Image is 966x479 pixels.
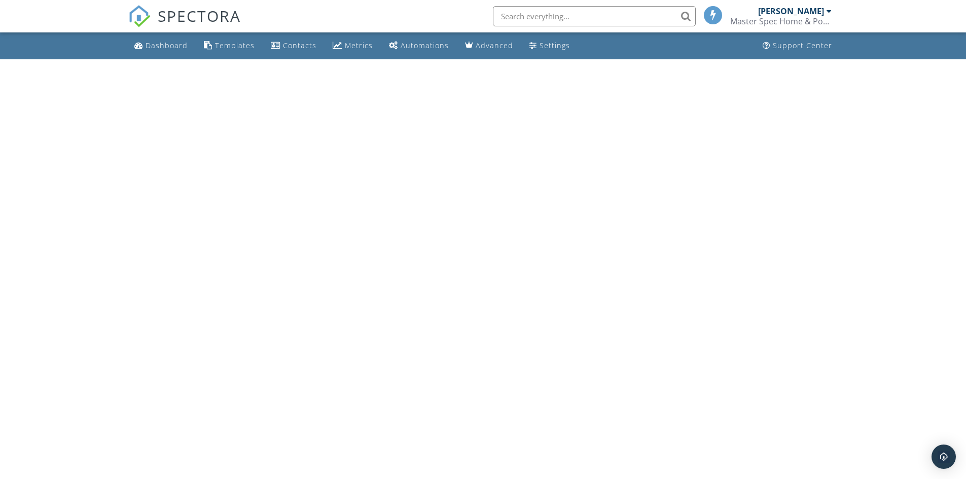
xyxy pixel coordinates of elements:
input: Search everything... [493,6,696,26]
a: Metrics [329,36,377,55]
span: SPECTORA [158,5,241,26]
div: Metrics [345,41,373,50]
div: Support Center [773,41,832,50]
div: Dashboard [146,41,188,50]
div: [PERSON_NAME] [758,6,824,16]
div: Advanced [476,41,513,50]
div: Automations [401,41,449,50]
a: Support Center [759,36,836,55]
div: Templates [215,41,255,50]
div: Contacts [283,41,316,50]
a: SPECTORA [128,14,241,35]
a: Advanced [461,36,517,55]
div: Settings [540,41,570,50]
a: Dashboard [130,36,192,55]
a: Contacts [267,36,320,55]
div: Master Spec Home & Pool Inspection Services [730,16,832,26]
div: Open Intercom Messenger [932,445,956,469]
a: Templates [200,36,259,55]
a: Automations (Basic) [385,36,453,55]
img: The Best Home Inspection Software - Spectora [128,5,151,27]
a: Settings [525,36,574,55]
